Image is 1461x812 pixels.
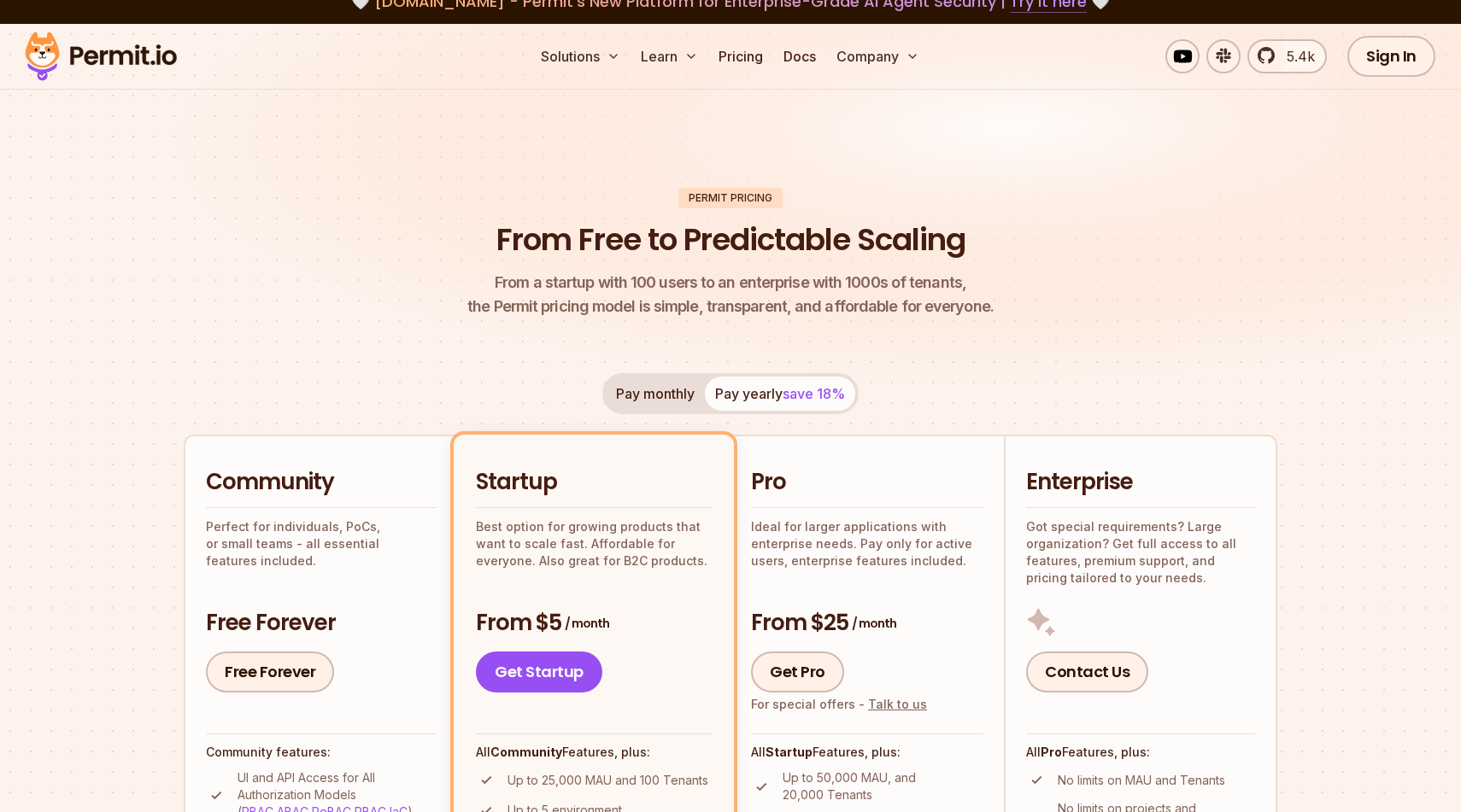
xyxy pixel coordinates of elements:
span: / month [565,615,609,632]
a: 5.4k [1247,39,1327,73]
span: / month [852,615,896,632]
h4: All Features, plus: [751,744,983,761]
p: Up to 50,000 MAU, and 20,000 Tenants [783,769,983,803]
p: Got special requirements? Large organization? Get full access to all features, premium support, a... [1026,518,1255,587]
a: Sign In [1347,36,1435,77]
a: Get Pro [751,651,844,692]
h3: From $5 [476,608,712,639]
div: Permit Pricing [678,188,783,208]
h2: Pro [751,467,983,498]
p: the Permit pricing model is simple, transparent, and affordable for everyone. [467,271,994,318]
button: Solutions [534,39,627,73]
a: Get Startup [476,651,602,692]
div: For special offers - [751,696,927,713]
h3: Free Forever [206,608,437,639]
h2: Enterprise [1026,467,1255,498]
h3: From $25 [751,608,983,639]
button: Learn [634,39,705,73]
h4: Community features: [206,744,437,761]
p: Ideal for larger applications with enterprise needs. Pay only for active users, enterprise featur... [751,518,983,570]
a: Contact Us [1026,651,1148,692]
a: Docs [777,39,823,73]
a: Free Forever [206,651,334,692]
span: 5.4k [1276,46,1315,67]
strong: Pro [1041,745,1062,759]
p: Perfect for individuals, PoCs, or small teams - all essential features included. [206,518,437,570]
a: Pricing [712,39,770,73]
h2: Startup [476,467,712,498]
a: Talk to us [868,697,927,711]
h1: From Free to Predictable Scaling [496,219,965,261]
strong: Startup [766,745,813,759]
h4: All Features, plus: [476,744,712,761]
p: Best option for growing products that want to scale fast. Affordable for everyone. Also great for... [476,518,712,570]
p: No limits on MAU and Tenants [1058,772,1225,789]
button: Company [830,39,926,73]
p: Up to 25,000 MAU and 100 Tenants [508,772,708,789]
h2: Community [206,467,437,498]
img: Permit logo [17,27,185,85]
strong: Community [490,745,562,759]
span: From a startup with 100 users to an enterprise with 1000s of tenants, [467,271,994,295]
button: Pay monthly [606,377,705,411]
h4: All Features, plus: [1026,744,1255,761]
